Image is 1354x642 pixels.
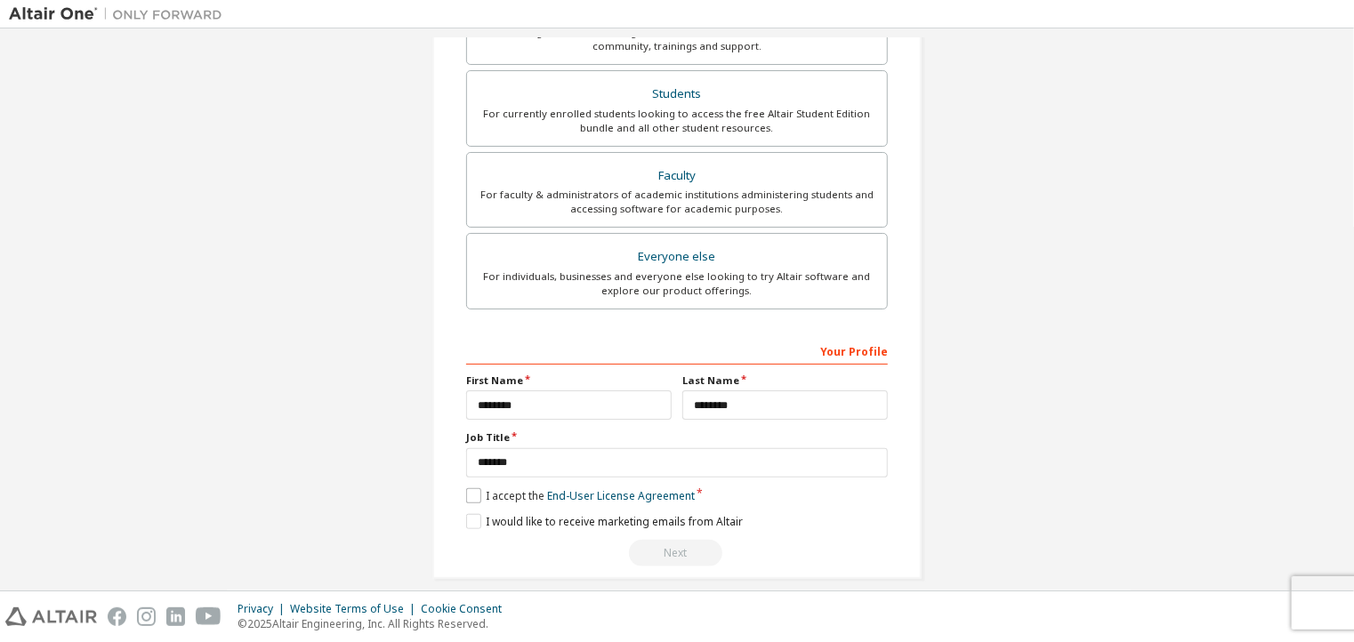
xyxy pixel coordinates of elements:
div: Your Profile [466,336,888,365]
img: facebook.svg [108,607,126,626]
div: Email already exists [466,540,888,566]
p: © 2025 Altair Engineering, Inc. All Rights Reserved. [238,616,512,631]
a: End-User License Agreement [547,488,695,503]
div: For faculty & administrators of academic institutions administering students and accessing softwa... [478,188,876,216]
label: Job Title [466,430,888,445]
div: Students [478,82,876,107]
div: Website Terms of Use [290,602,421,616]
img: linkedin.svg [166,607,185,626]
label: I accept the [466,488,695,503]
div: For currently enrolled students looking to access the free Altair Student Edition bundle and all ... [478,107,876,135]
label: First Name [466,373,672,388]
div: Faculty [478,164,876,189]
div: Cookie Consent [421,602,512,616]
img: youtube.svg [196,607,222,626]
label: I would like to receive marketing emails from Altair [466,514,743,529]
div: Privacy [238,602,290,616]
img: instagram.svg [137,607,156,626]
img: altair_logo.svg [5,607,97,626]
div: Everyone else [478,245,876,269]
div: For individuals, businesses and everyone else looking to try Altair software and explore our prod... [478,269,876,298]
label: Last Name [682,373,888,388]
img: Altair One [9,5,231,23]
div: For existing customers looking to access software downloads, HPC resources, community, trainings ... [478,25,876,53]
